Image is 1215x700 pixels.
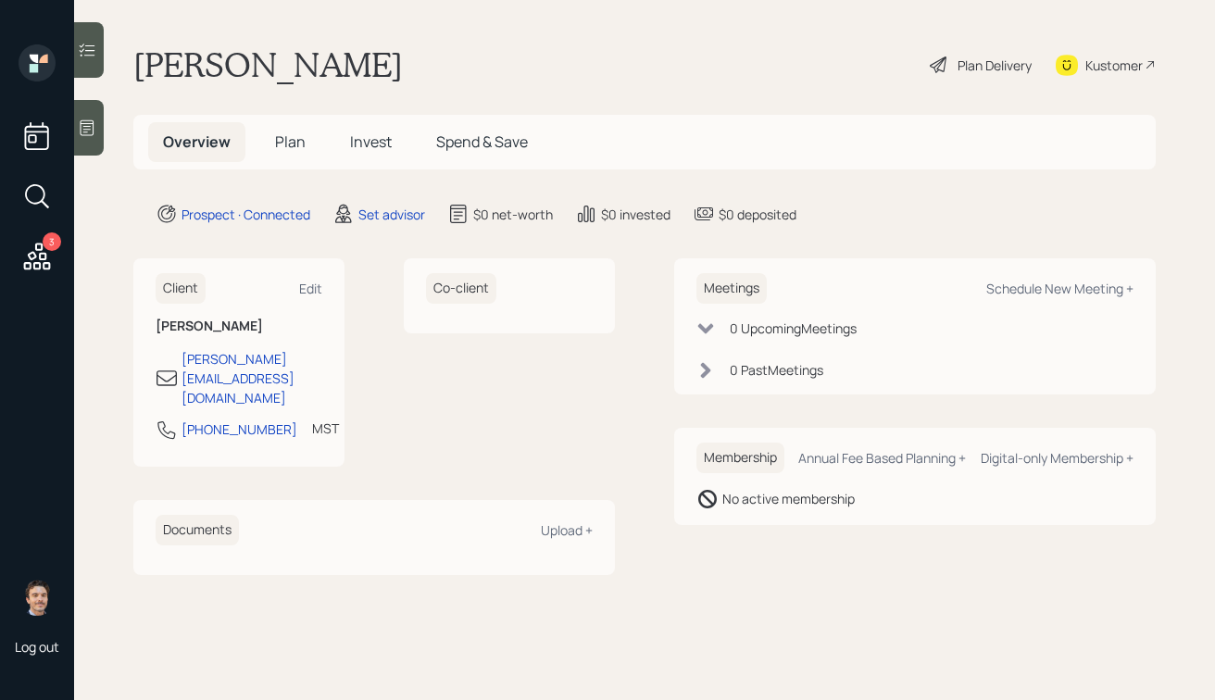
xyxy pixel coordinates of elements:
[436,131,528,152] span: Spend & Save
[958,56,1032,75] div: Plan Delivery
[722,489,855,508] div: No active membership
[730,319,857,338] div: 0 Upcoming Meeting s
[312,419,339,438] div: MST
[156,319,322,334] h6: [PERSON_NAME]
[358,205,425,224] div: Set advisor
[541,521,593,539] div: Upload +
[719,205,796,224] div: $0 deposited
[182,419,297,439] div: [PHONE_NUMBER]
[696,443,784,473] h6: Membership
[1085,56,1143,75] div: Kustomer
[43,232,61,251] div: 3
[299,280,322,297] div: Edit
[156,515,239,545] h6: Documents
[730,360,823,380] div: 0 Past Meeting s
[473,205,553,224] div: $0 net-worth
[156,273,206,304] h6: Client
[275,131,306,152] span: Plan
[133,44,403,85] h1: [PERSON_NAME]
[19,579,56,616] img: robby-grisanti-headshot.png
[696,273,767,304] h6: Meetings
[163,131,231,152] span: Overview
[798,449,966,467] div: Annual Fee Based Planning +
[182,349,322,407] div: [PERSON_NAME][EMAIL_ADDRESS][DOMAIN_NAME]
[601,205,670,224] div: $0 invested
[15,638,59,656] div: Log out
[182,205,310,224] div: Prospect · Connected
[350,131,392,152] span: Invest
[986,280,1134,297] div: Schedule New Meeting +
[426,273,496,304] h6: Co-client
[981,449,1134,467] div: Digital-only Membership +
